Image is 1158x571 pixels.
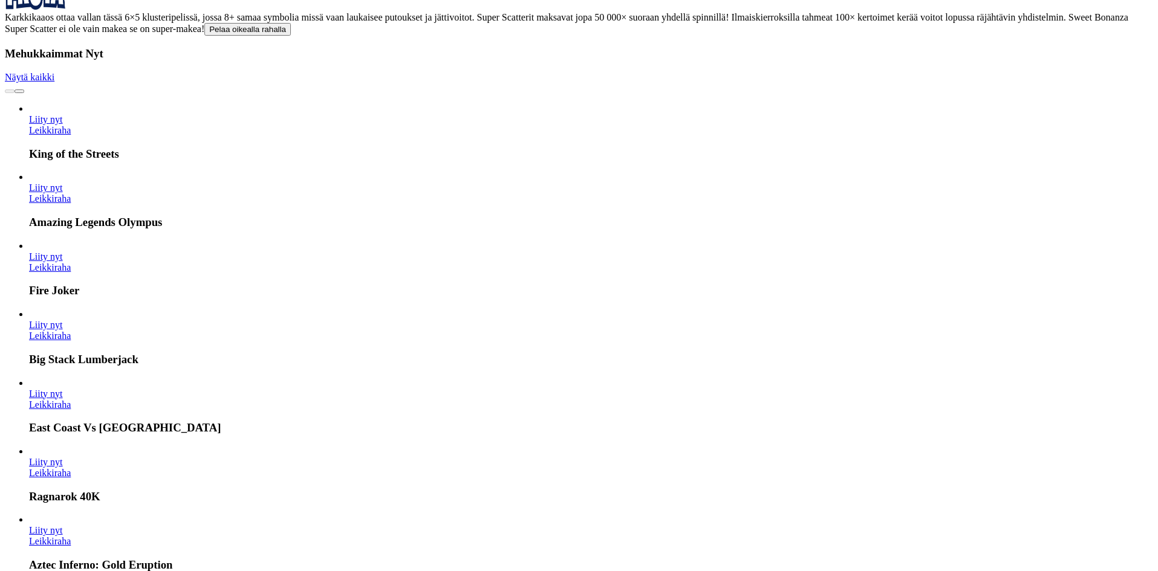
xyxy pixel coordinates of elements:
[29,389,63,399] span: Liity nyt
[29,147,1153,161] h3: King of the Streets
[29,421,1153,434] h3: East Coast Vs [GEOGRAPHIC_DATA]
[29,490,1153,503] h3: Ragnarok 40K
[29,320,63,330] a: Big Stack Lumberjack
[29,284,1153,297] h3: Fire Joker
[5,89,15,93] button: prev slide
[29,240,1153,298] article: Fire Joker
[29,353,1153,366] h3: Big Stack Lumberjack
[29,389,63,399] a: East Coast Vs West Coast
[15,89,24,93] button: next slide
[29,114,63,124] span: Liity nyt
[29,125,71,135] a: King of the Streets
[29,457,63,467] span: Liity nyt
[5,12,1153,36] div: Karkkikaaos ottaa vallan tässä 6×5 klusteripelissä, jossa 8+ samaa symbolia missä vaan laukaisee ...
[29,446,1153,503] article: Ragnarok 40K
[29,103,1153,161] article: King of the Streets
[29,525,63,535] span: Liity nyt
[29,525,63,535] a: Aztec Inferno: Gold Eruption
[29,399,71,410] a: East Coast Vs West Coast
[29,182,63,193] a: Amazing Legends Olympus
[29,378,1153,435] article: East Coast Vs West Coast
[29,193,71,204] a: Amazing Legends Olympus
[29,320,63,330] span: Liity nyt
[5,47,1153,60] h3: Mehukkaimmat Nyt
[204,23,291,36] button: Pelaa oikealla rahalla
[29,182,63,193] span: Liity nyt
[29,457,63,467] a: Ragnarok 40K
[29,262,71,273] a: Fire Joker
[29,536,71,546] a: Aztec Inferno: Gold Eruption
[29,251,63,262] span: Liity nyt
[29,216,1153,229] h3: Amazing Legends Olympus
[5,72,54,82] a: Näytä kaikki
[29,309,1153,366] article: Big Stack Lumberjack
[29,172,1153,229] article: Amazing Legends Olympus
[29,468,71,478] a: Ragnarok 40K
[29,331,71,341] a: Big Stack Lumberjack
[29,251,63,262] a: Fire Joker
[29,114,63,124] a: King of the Streets
[209,25,286,34] span: Pelaa oikealla rahalla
